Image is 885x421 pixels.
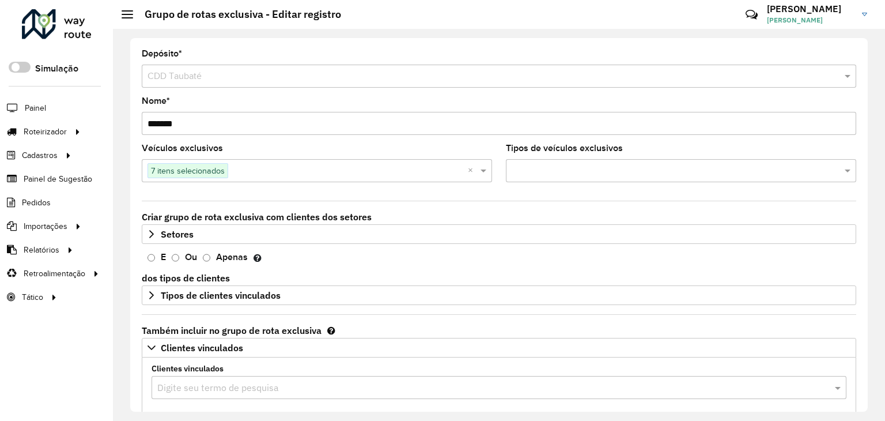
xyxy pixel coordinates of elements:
[161,250,166,265] label: E
[161,230,194,239] span: Setores
[142,285,856,305] a: Tipos de clientes vinculados
[24,173,92,185] span: Painel de Sugestão
[468,164,478,178] span: Clear all
[142,141,223,155] label: Veículos exclusivos
[739,2,764,27] a: Contato Rápido
[142,210,372,224] label: Criar grupo de rota exclusiva com clientes dos setores
[24,126,67,138] span: Roteirizador
[142,224,856,244] a: Setores
[254,253,262,262] em: E: 'A rota exclusiva será criada apenas com clientes dos tipos selecionados que estão dentro dos ...
[24,220,67,232] span: Importações
[148,164,228,178] span: 7 itens selecionados
[142,94,170,108] label: Nome
[133,8,341,21] h2: Grupo de rotas exclusiva - Editar registro
[506,141,623,155] label: Tipos de veículos exclusivos
[145,363,853,375] label: Clientes vinculados
[767,15,853,25] span: [PERSON_NAME]
[24,268,85,280] span: Retroalimentação
[25,102,46,114] span: Painel
[35,62,78,76] label: Simulação
[327,326,338,335] em: Estes clientes sempre serão incluídos na rota exclusiva e não dependem dos setores ou tipos de cl...
[22,149,58,161] span: Cadastros
[142,271,230,285] label: dos tipos de clientes
[216,250,248,265] label: Apenas
[142,338,856,358] a: Clientes vinculados
[142,47,182,61] label: Depósito
[161,291,281,300] span: Tipos de clientes vinculados
[24,244,59,256] span: Relatórios
[22,197,51,209] span: Pedidos
[22,291,43,303] span: Tático
[142,324,338,337] label: Também incluir no grupo de rota exclusiva
[161,343,243,352] span: Clientes vinculados
[767,3,853,14] h3: [PERSON_NAME]
[185,250,197,265] label: Ou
